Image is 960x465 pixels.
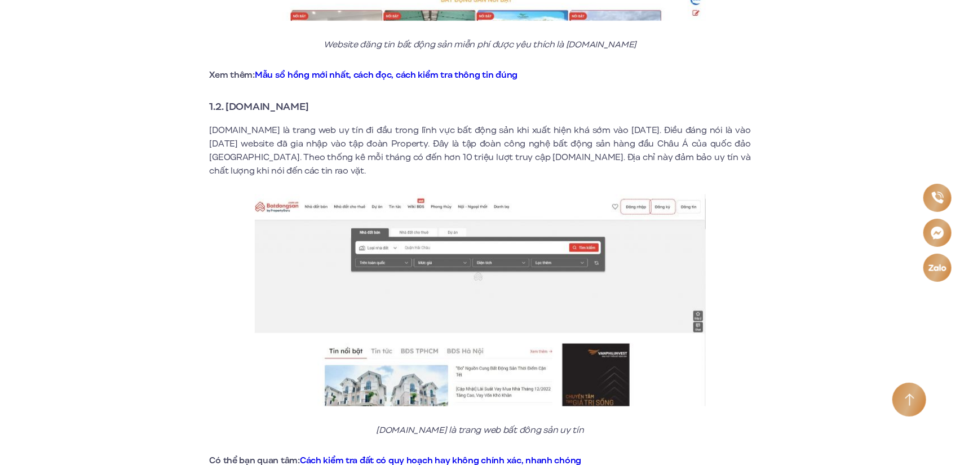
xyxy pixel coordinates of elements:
img: Messenger icon [929,224,945,241]
a: Mẫu sổ hồng mới nhất, cách đọc, cách kiểm tra thông tin đúng [255,69,517,81]
img: Zalo icon [927,262,947,273]
em: [DOMAIN_NAME] là trang web bất đông sản uy tín [376,424,583,436]
em: Website đăng tin bất động sản miễn phí được yêu thích là [DOMAIN_NAME] [324,38,636,51]
img: Phone icon [930,191,944,205]
strong: 1.2. [DOMAIN_NAME] [210,99,309,114]
strong: Xem thêm: [210,69,518,81]
p: [DOMAIN_NAME] là trang web uy tín đi đầu trong lĩnh vực bất động sản khi xuất hiện khá sớm vào [D... [210,123,751,178]
img: Arrow icon [905,393,914,406]
img: Batdongsan.com.vn là trang web bất đông sản uy tín [255,194,706,406]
